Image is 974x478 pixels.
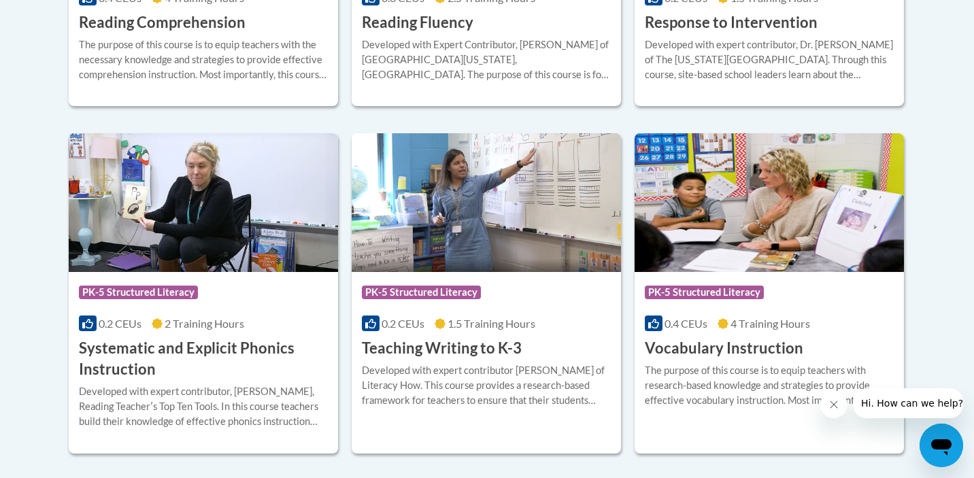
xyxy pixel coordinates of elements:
[645,363,894,408] div: The purpose of this course is to equip teachers with research-based knowledge and strategies to p...
[362,12,473,33] h3: Reading Fluency
[920,424,963,467] iframe: Button to launch messaging window
[165,317,244,330] span: 2 Training Hours
[645,37,894,82] div: Developed with expert contributor, Dr. [PERSON_NAME] of The [US_STATE][GEOGRAPHIC_DATA]. Through ...
[635,133,904,453] a: Course LogoPK-5 Structured Literacy0.4 CEUs4 Training Hours Vocabulary InstructionThe purpose of ...
[79,384,328,429] div: Developed with expert contributor, [PERSON_NAME], Reading Teacherʹs Top Ten Tools. In this course...
[99,317,141,330] span: 0.2 CEUs
[645,12,818,33] h3: Response to Intervention
[79,286,198,299] span: PK-5 Structured Literacy
[645,286,764,299] span: PK-5 Structured Literacy
[79,37,328,82] div: The purpose of this course is to equip teachers with the necessary knowledge and strategies to pr...
[79,12,246,33] h3: Reading Comprehension
[362,37,611,82] div: Developed with Expert Contributor, [PERSON_NAME] of [GEOGRAPHIC_DATA][US_STATE], [GEOGRAPHIC_DATA...
[645,338,803,359] h3: Vocabulary Instruction
[69,133,338,453] a: Course LogoPK-5 Structured Literacy0.2 CEUs2 Training Hours Systematic and Explicit Phonics Instr...
[820,391,847,418] iframe: Close message
[730,317,810,330] span: 4 Training Hours
[362,338,522,359] h3: Teaching Writing to K-3
[362,363,611,408] div: Developed with expert contributor [PERSON_NAME] of Literacy How. This course provides a research-...
[448,317,535,330] span: 1.5 Training Hours
[69,133,338,272] img: Course Logo
[362,286,481,299] span: PK-5 Structured Literacy
[79,338,328,380] h3: Systematic and Explicit Phonics Instruction
[665,317,707,330] span: 0.4 CEUs
[853,388,963,418] iframe: Message from company
[352,133,621,272] img: Course Logo
[382,317,424,330] span: 0.2 CEUs
[352,133,621,453] a: Course LogoPK-5 Structured Literacy0.2 CEUs1.5 Training Hours Teaching Writing to K-3Developed wi...
[635,133,904,272] img: Course Logo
